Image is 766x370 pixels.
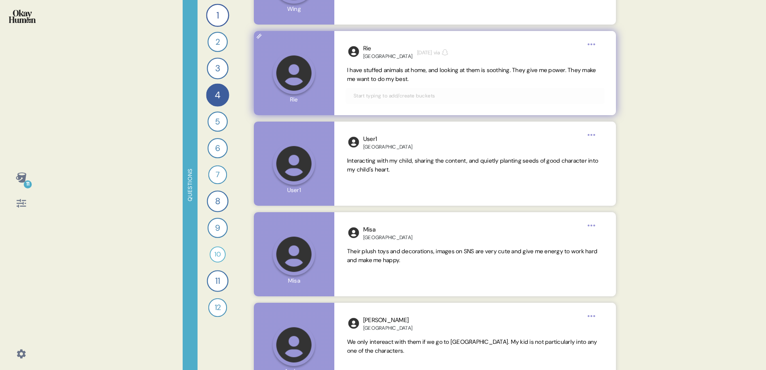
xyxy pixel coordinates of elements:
div: 11 [24,180,32,188]
span: We only intereact with them if we go to [GEOGRAPHIC_DATA]. My kid is not particularly into any on... [347,338,597,354]
span: I have stuffed animals at home, and looking at them is soothing. They give me power. They make me... [347,66,596,83]
img: l1ibTKarBSWXLOhlfT5LxFP+OttMJpPJZDKZTCbz9PgHEggSPYjZSwEAAAAASUVORK5CYII= [347,136,360,149]
span: via [434,49,441,57]
div: [GEOGRAPHIC_DATA] [363,144,412,150]
div: 7 [208,165,227,184]
div: 9 [208,218,228,238]
div: [GEOGRAPHIC_DATA] [363,325,412,331]
div: 2 [208,32,228,52]
div: Misa [363,225,412,234]
div: 11 [207,270,229,292]
div: [GEOGRAPHIC_DATA] [363,234,412,241]
img: l1ibTKarBSWXLOhlfT5LxFP+OttMJpPJZDKZTCbz9PgHEggSPYjZSwEAAAAASUVORK5CYII= [347,226,360,239]
span: Their plush toys and decorations, images on SNS are very cute and give me energy to work hard and... [347,248,597,264]
div: 4 [206,83,229,106]
div: [PERSON_NAME] [363,316,412,325]
div: User1 [363,134,412,144]
div: 5 [208,112,228,132]
div: 12 [208,298,227,317]
div: Rie [363,44,412,53]
div: 1 [206,4,229,27]
div: [GEOGRAPHIC_DATA] [363,53,412,60]
div: 10 [210,246,226,263]
img: l1ibTKarBSWXLOhlfT5LxFP+OttMJpPJZDKZTCbz9PgHEggSPYjZSwEAAAAASUVORK5CYII= [347,45,360,58]
span: Interacting with my child, sharing the content, and quietly planting seeds of good character into... [347,157,598,173]
img: l1ibTKarBSWXLOhlfT5LxFP+OttMJpPJZDKZTCbz9PgHEggSPYjZSwEAAAAASUVORK5CYII= [347,317,360,330]
time: [DATE] [417,49,432,57]
div: 6 [208,138,228,158]
img: okayhuman.3b1b6348.png [9,10,36,23]
input: Start typing to add/create buckets [349,91,601,100]
div: 8 [207,190,229,212]
div: 3 [207,58,229,79]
